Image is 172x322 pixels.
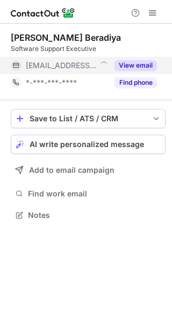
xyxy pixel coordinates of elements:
button: save-profile-one-click [11,109,166,128]
button: Notes [11,208,166,223]
button: Find work email [11,186,166,201]
div: Save to List / ATS / CRM [30,114,147,123]
button: Add to email campaign [11,160,166,180]
span: Add to email campaign [29,166,114,174]
button: AI write personalized message [11,135,166,154]
span: Notes [28,210,161,220]
button: Reveal Button [114,60,157,71]
div: [PERSON_NAME] Beradiya [11,32,121,43]
button: Reveal Button [114,77,157,88]
div: Software Support Executive [11,44,166,54]
span: AI write personalized message [30,140,144,149]
span: [EMAIL_ADDRESS][DOMAIN_NAME] [26,61,96,70]
span: Find work email [28,189,161,199]
img: ContactOut v5.3.10 [11,6,75,19]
